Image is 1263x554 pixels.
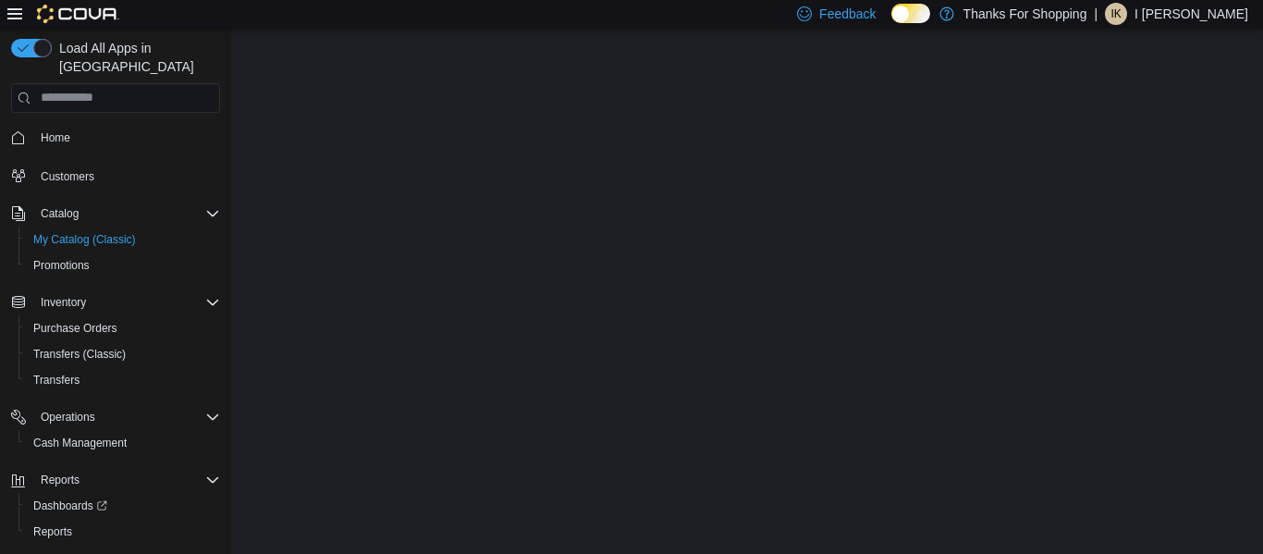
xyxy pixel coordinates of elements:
[52,39,220,76] span: Load All Apps in [GEOGRAPHIC_DATA]
[26,228,220,251] span: My Catalog (Classic)
[4,467,227,493] button: Reports
[1110,3,1121,25] span: IK
[33,127,78,149] a: Home
[26,228,143,251] a: My Catalog (Classic)
[33,203,220,225] span: Catalog
[26,495,220,517] span: Dashboards
[4,124,227,151] button: Home
[4,289,227,315] button: Inventory
[33,203,86,225] button: Catalog
[41,206,79,221] span: Catalog
[963,3,1087,25] p: Thanks For Shopping
[18,252,227,278] button: Promotions
[4,162,227,189] button: Customers
[33,406,103,428] button: Operations
[26,369,220,391] span: Transfers
[26,432,134,454] a: Cash Management
[26,254,97,277] a: Promotions
[891,23,892,24] span: Dark Mode
[18,519,227,545] button: Reports
[41,410,95,425] span: Operations
[26,369,87,391] a: Transfers
[37,5,119,23] img: Cova
[41,130,70,145] span: Home
[26,317,220,339] span: Purchase Orders
[33,524,72,539] span: Reports
[33,469,220,491] span: Reports
[33,258,90,273] span: Promotions
[1105,3,1127,25] div: I Kirk
[33,321,117,336] span: Purchase Orders
[26,495,115,517] a: Dashboards
[33,436,127,450] span: Cash Management
[33,232,136,247] span: My Catalog (Classic)
[33,126,220,149] span: Home
[18,315,227,341] button: Purchase Orders
[26,254,220,277] span: Promotions
[41,295,86,310] span: Inventory
[18,341,227,367] button: Transfers (Classic)
[26,343,133,365] a: Transfers (Classic)
[819,5,876,23] span: Feedback
[26,432,220,454] span: Cash Management
[33,499,107,513] span: Dashboards
[1094,3,1097,25] p: |
[18,367,227,393] button: Transfers
[26,521,220,543] span: Reports
[33,406,220,428] span: Operations
[33,166,102,188] a: Customers
[4,404,227,430] button: Operations
[33,291,93,314] button: Inventory
[18,430,227,456] button: Cash Management
[26,343,220,365] span: Transfers (Classic)
[33,291,220,314] span: Inventory
[18,493,227,519] a: Dashboards
[33,347,126,362] span: Transfers (Classic)
[41,169,94,184] span: Customers
[18,227,227,252] button: My Catalog (Classic)
[26,317,125,339] a: Purchase Orders
[33,164,220,187] span: Customers
[4,201,227,227] button: Catalog
[33,469,87,491] button: Reports
[26,521,80,543] a: Reports
[891,4,930,23] input: Dark Mode
[1134,3,1248,25] p: I [PERSON_NAME]
[33,373,80,388] span: Transfers
[41,473,80,487] span: Reports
